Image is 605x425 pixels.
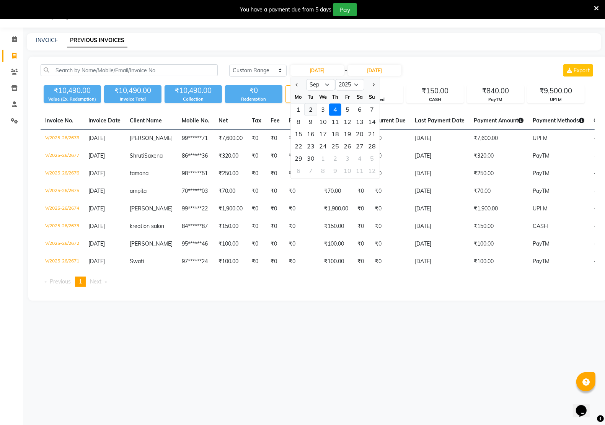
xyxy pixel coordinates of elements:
[271,117,280,124] span: Fee
[130,170,148,177] span: tamana
[292,140,305,153] div: 22
[290,65,344,76] input: Start Date
[533,170,550,177] span: PayTM
[333,3,357,16] button: Pay
[305,165,317,177] div: 7
[353,218,370,235] td: ₹0
[317,116,329,128] div: 10
[467,96,524,103] div: PayTM
[130,135,173,142] span: [PERSON_NAME]
[533,152,550,159] span: PayTM
[41,147,84,165] td: V/2025-26/2677
[292,116,305,128] div: 8
[41,200,84,218] td: V/2025-26/2674
[366,116,378,128] div: Sunday, September 14, 2025
[467,86,524,96] div: ₹840.00
[305,128,317,140] div: Tuesday, September 16, 2025
[594,258,596,265] span: -
[370,130,410,148] td: ₹0
[329,104,341,116] div: Thursday, September 4, 2025
[354,140,366,153] div: 27
[573,394,597,417] iframe: chat widget
[266,235,284,253] td: ₹0
[247,147,266,165] td: ₹0
[305,116,317,128] div: Tuesday, September 9, 2025
[292,104,305,116] div: Monday, September 1, 2025
[88,170,105,177] span: [DATE]
[370,147,410,165] td: ₹0
[366,153,378,165] div: 5
[44,85,101,96] div: ₹10,490.00
[528,86,584,96] div: ₹9,500.00
[320,182,353,200] td: ₹70.00
[45,117,73,124] span: Invoice No.
[130,187,147,194] span: ampita
[366,165,378,177] div: 12
[410,200,469,218] td: [DATE]
[533,117,584,124] span: Payment Methods
[90,278,101,285] span: Next
[329,116,341,128] div: Thursday, September 11, 2025
[240,6,331,14] div: You have a payment due from 5 days
[410,218,469,235] td: [DATE]
[533,240,550,247] span: PayTM
[144,152,163,159] span: Saxena
[410,130,469,148] td: [DATE]
[266,165,284,182] td: ₹0
[329,140,341,153] div: 25
[354,165,366,177] div: Saturday, October 11, 2025
[214,165,247,182] td: ₹250.00
[335,79,364,91] select: Select year
[341,165,354,177] div: Friday, October 10, 2025
[317,165,329,177] div: Wednesday, October 8, 2025
[329,140,341,153] div: Thursday, September 25, 2025
[214,130,247,148] td: ₹7,600.00
[130,205,173,212] span: [PERSON_NAME]
[247,182,266,200] td: ₹0
[341,128,354,140] div: Friday, September 19, 2025
[320,253,353,270] td: ₹100.00
[292,165,305,177] div: Monday, October 6, 2025
[329,116,341,128] div: 11
[354,91,366,103] div: Sa
[306,79,335,91] select: Select month
[247,200,266,218] td: ₹0
[317,128,329,140] div: Wednesday, September 17, 2025
[247,218,266,235] td: ₹0
[594,187,596,194] span: -
[370,218,410,235] td: ₹0
[341,153,354,165] div: 3
[104,85,161,96] div: ₹10,490.00
[292,91,305,103] div: Mo
[266,218,284,235] td: ₹0
[341,104,354,116] div: 5
[469,130,528,148] td: ₹7,600.00
[130,223,164,230] span: kreation salon
[353,253,370,270] td: ₹0
[533,187,550,194] span: PayTM
[594,223,596,230] span: -
[266,182,284,200] td: ₹0
[354,104,366,116] div: Saturday, September 6, 2025
[341,116,354,128] div: Friday, September 12, 2025
[375,117,406,124] span: Current Due
[341,165,354,177] div: 10
[292,153,305,165] div: 29
[410,165,469,182] td: [DATE]
[41,165,84,182] td: V/2025-26/2676
[104,96,161,103] div: Invoice Total
[214,218,247,235] td: ₹150.00
[370,79,376,91] button: Next month
[407,86,463,96] div: ₹150.00
[329,128,341,140] div: Thursday, September 18, 2025
[284,235,320,253] td: ₹0
[214,147,247,165] td: ₹320.00
[329,104,341,116] div: 4
[354,128,366,140] div: 20
[366,140,378,153] div: 28
[366,104,378,116] div: 7
[594,170,596,177] span: -
[366,128,378,140] div: 21
[366,165,378,177] div: Sunday, October 12, 2025
[266,130,284,148] td: ₹0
